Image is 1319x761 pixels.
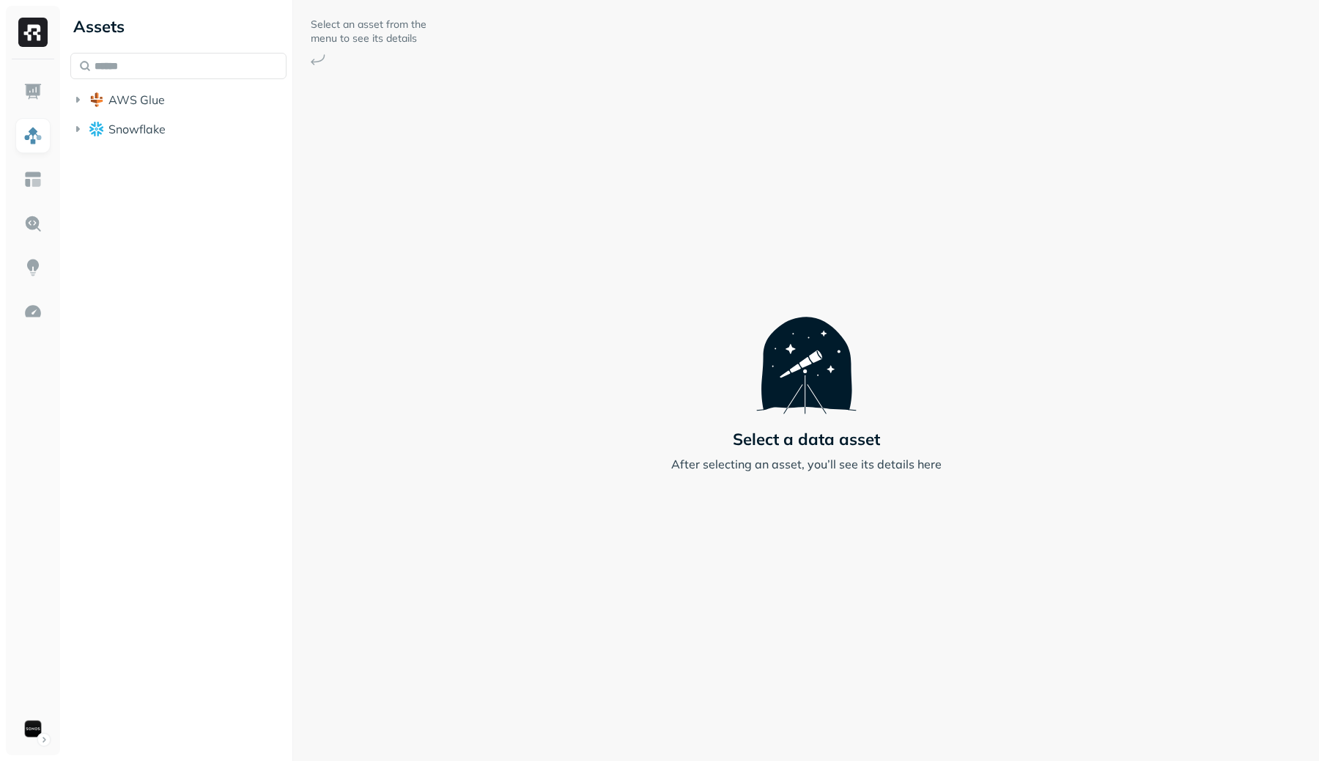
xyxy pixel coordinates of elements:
[108,122,166,136] span: Snowflake
[89,122,104,136] img: root
[671,455,942,473] p: After selecting an asset, you’ll see its details here
[18,18,48,47] img: Ryft
[89,92,104,107] img: root
[756,288,857,414] img: Telescope
[70,117,287,141] button: Snowflake
[108,92,165,107] span: AWS Glue
[311,54,325,65] img: Arrow
[70,88,287,111] button: AWS Glue
[733,429,880,449] p: Select a data asset
[23,126,43,145] img: Assets
[23,170,43,189] img: Asset Explorer
[23,718,43,739] img: Sonos
[23,82,43,101] img: Dashboard
[70,15,287,38] div: Assets
[23,214,43,233] img: Query Explorer
[311,18,428,45] p: Select an asset from the menu to see its details
[23,258,43,277] img: Insights
[23,302,43,321] img: Optimization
